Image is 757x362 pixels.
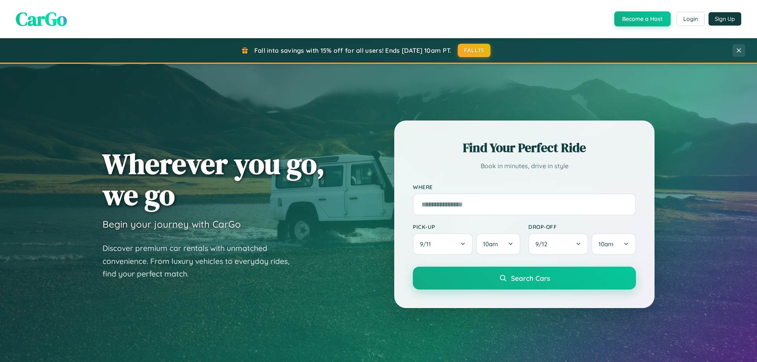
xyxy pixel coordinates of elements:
[413,233,473,255] button: 9/11
[413,223,520,230] label: Pick-up
[16,6,67,32] span: CarGo
[254,46,452,54] span: Fall into savings with 15% off for all users! Ends [DATE] 10am PT.
[614,11,671,26] button: Become a Host
[528,223,636,230] label: Drop-off
[413,267,636,290] button: Search Cars
[709,12,741,26] button: Sign Up
[483,240,498,248] span: 10am
[103,148,325,210] h1: Wherever you go, we go
[458,44,491,57] button: FALL15
[413,184,636,190] label: Where
[420,240,435,248] span: 9 / 11
[103,218,241,230] h3: Begin your journey with CarGo
[599,240,613,248] span: 10am
[413,160,636,172] p: Book in minutes, drive in style
[476,233,520,255] button: 10am
[528,233,588,255] button: 9/12
[103,242,300,280] p: Discover premium car rentals with unmatched convenience. From luxury vehicles to everyday rides, ...
[413,139,636,156] h2: Find Your Perfect Ride
[677,12,705,26] button: Login
[511,274,550,282] span: Search Cars
[591,233,636,255] button: 10am
[535,240,551,248] span: 9 / 12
